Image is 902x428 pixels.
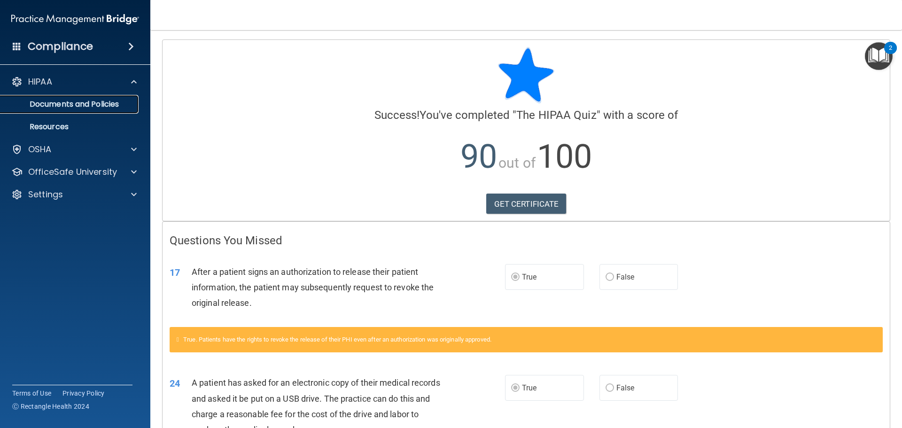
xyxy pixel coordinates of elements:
[616,272,635,281] span: False
[522,383,537,392] span: True
[460,137,497,176] span: 90
[28,76,52,87] p: HIPAA
[498,155,536,171] span: out of
[170,267,180,278] span: 17
[12,389,51,398] a: Terms of Use
[170,378,180,389] span: 24
[511,274,520,281] input: True
[11,10,139,29] img: PMB logo
[537,137,592,176] span: 100
[28,166,117,178] p: OfficeSafe University
[606,274,614,281] input: False
[522,272,537,281] span: True
[616,383,635,392] span: False
[516,109,596,122] span: The HIPAA Quiz
[486,194,567,214] a: GET CERTIFICATE
[6,100,134,109] p: Documents and Policies
[170,234,883,247] h4: Questions You Missed
[28,144,52,155] p: OSHA
[6,122,134,132] p: Resources
[62,389,105,398] a: Privacy Policy
[170,109,883,121] h4: You've completed " " with a score of
[11,189,137,200] a: Settings
[855,363,891,399] iframe: Drift Widget Chat Controller
[28,40,93,53] h4: Compliance
[11,166,137,178] a: OfficeSafe University
[11,144,137,155] a: OSHA
[374,109,420,122] span: Success!
[865,42,893,70] button: Open Resource Center, 2 new notifications
[192,267,434,308] span: After a patient signs an authorization to release their patient information, the patient may subs...
[511,385,520,392] input: True
[498,47,554,103] img: blue-star-rounded.9d042014.png
[12,402,89,411] span: Ⓒ Rectangle Health 2024
[11,76,137,87] a: HIPAA
[606,385,614,392] input: False
[183,336,491,343] span: True. Patients have the rights to revoke the release of their PHI even after an authorization was...
[889,48,892,60] div: 2
[28,189,63,200] p: Settings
